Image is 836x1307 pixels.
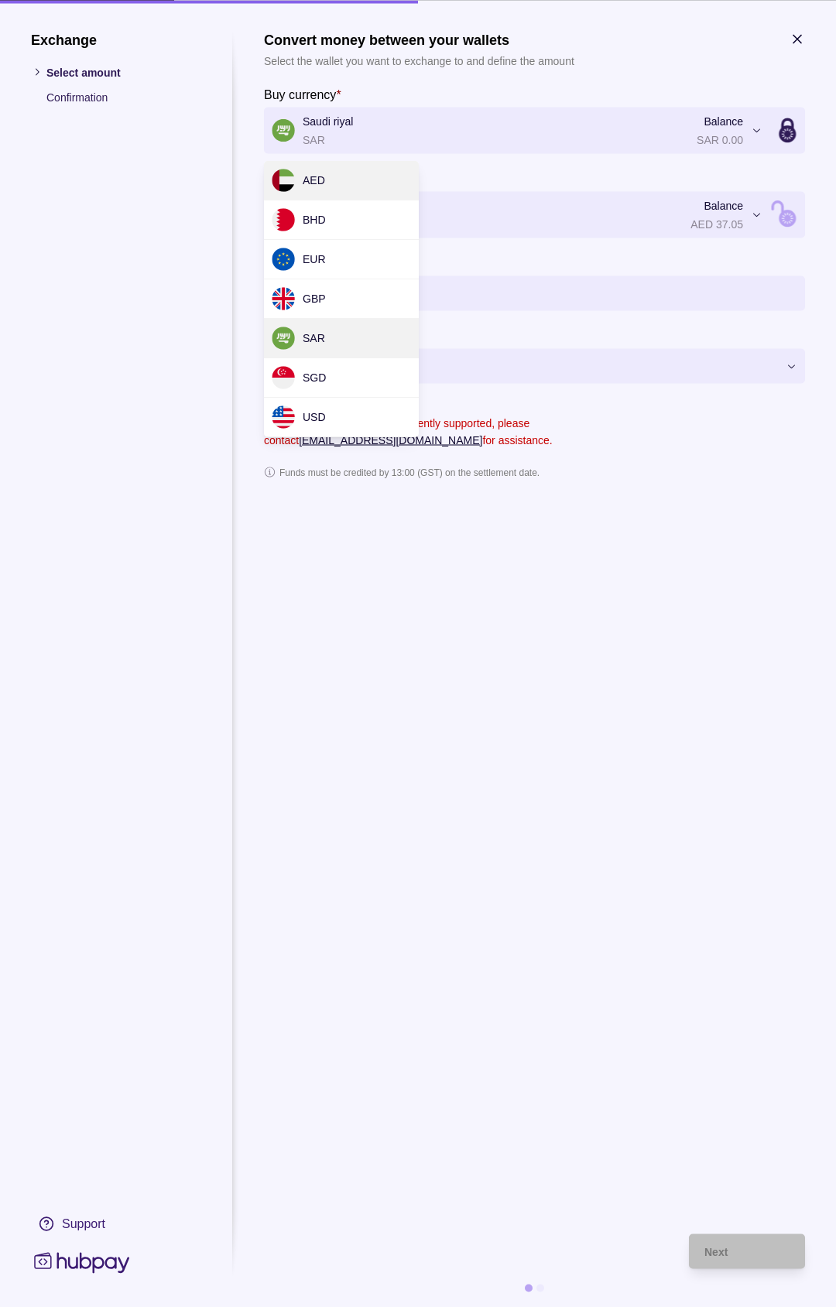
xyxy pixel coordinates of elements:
img: us [272,405,295,429]
img: sa [272,327,295,350]
img: bh [272,208,295,231]
img: sg [272,366,295,389]
span: GBP [303,293,326,305]
span: SAR [303,332,325,344]
span: EUR [303,253,326,265]
img: eu [272,248,295,271]
span: USD [303,411,326,423]
img: ae [272,169,295,192]
img: gb [272,287,295,310]
span: BHD [303,214,326,226]
span: SGD [303,371,326,384]
span: AED [303,174,325,186]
